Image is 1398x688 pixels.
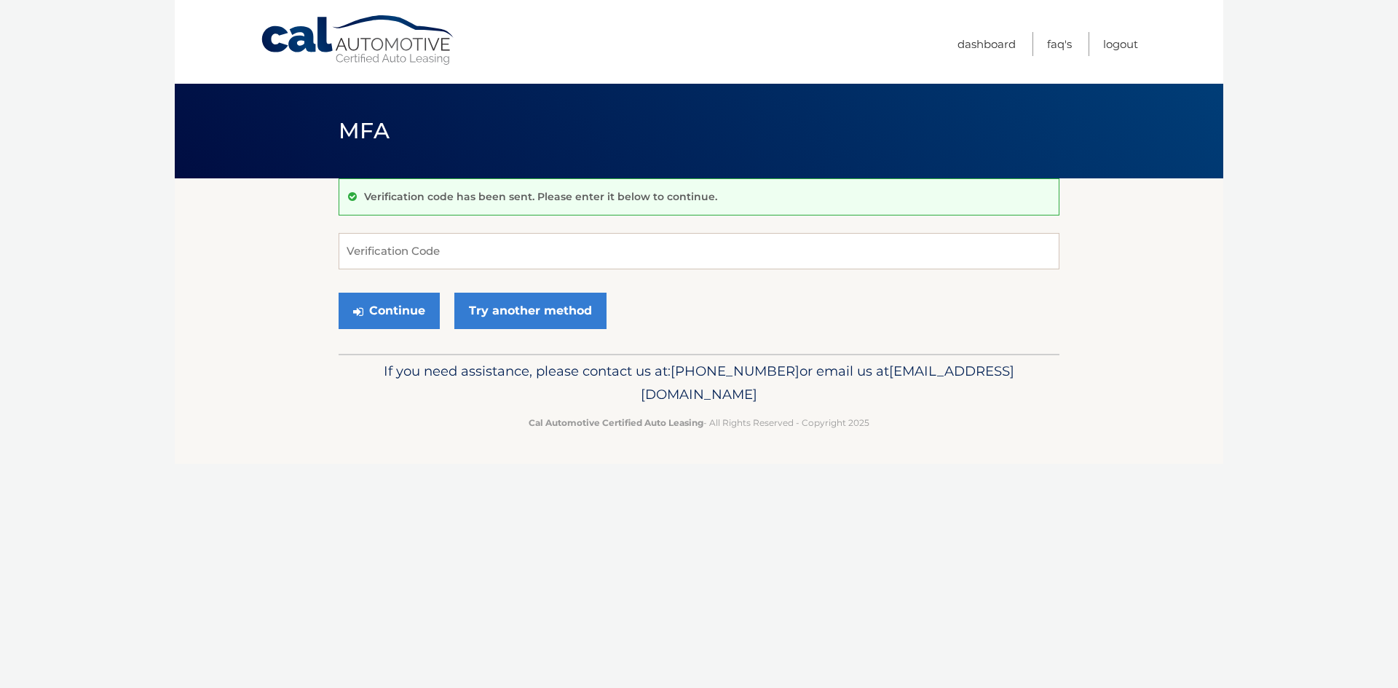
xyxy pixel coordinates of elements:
a: Cal Automotive [260,15,457,66]
span: [EMAIL_ADDRESS][DOMAIN_NAME] [641,363,1014,403]
p: If you need assistance, please contact us at: or email us at [348,360,1050,406]
button: Continue [339,293,440,329]
a: Dashboard [957,32,1016,56]
a: FAQ's [1047,32,1072,56]
strong: Cal Automotive Certified Auto Leasing [529,417,703,428]
input: Verification Code [339,233,1059,269]
span: MFA [339,117,390,144]
p: Verification code has been sent. Please enter it below to continue. [364,190,717,203]
span: [PHONE_NUMBER] [671,363,799,379]
a: Logout [1103,32,1138,56]
p: - All Rights Reserved - Copyright 2025 [348,415,1050,430]
a: Try another method [454,293,607,329]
